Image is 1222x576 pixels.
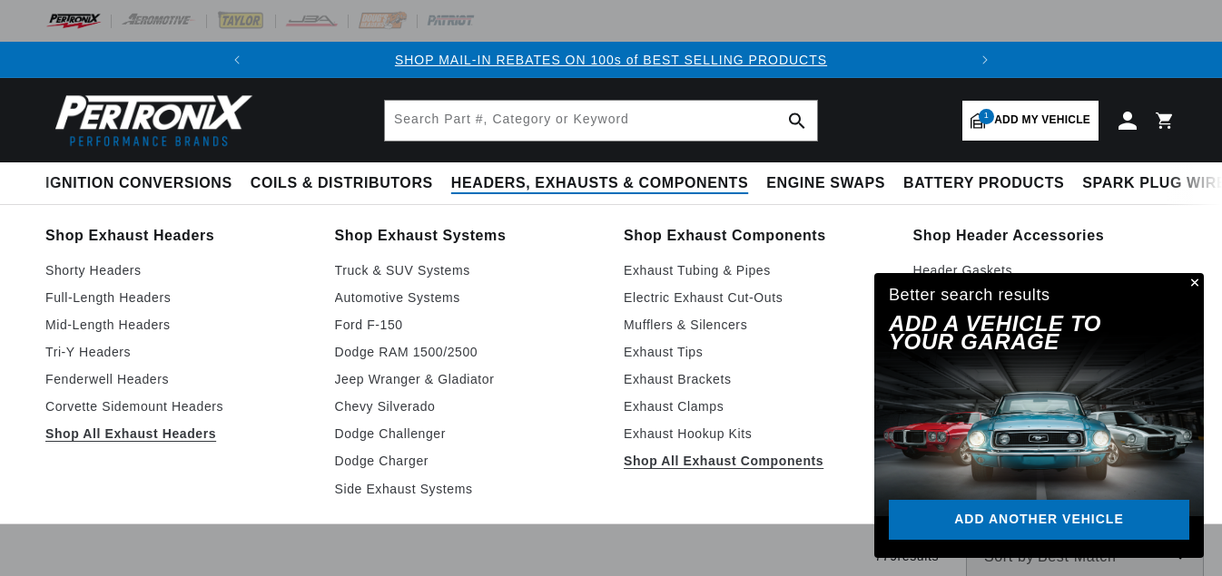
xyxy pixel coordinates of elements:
span: Ignition Conversions [45,174,232,193]
a: Exhaust Tubing & Pipes [624,259,888,281]
span: Headers, Exhausts & Components [451,174,748,193]
span: Engine Swaps [766,174,885,193]
a: Fenderwell Headers [45,368,310,390]
summary: Headers, Exhausts & Components [442,162,757,205]
span: Battery Products [903,174,1064,193]
a: Dodge RAM 1500/2500 [335,341,599,363]
a: Shop All Exhaust Headers [45,423,310,444]
summary: Coils & Distributors [241,162,442,205]
button: Translation missing: en.sections.announcements.previous_announcement [219,42,255,78]
input: Search Part #, Category or Keyword [385,101,817,141]
span: 779 results [874,549,939,563]
a: Exhaust Brackets [624,368,888,390]
img: Pertronix [45,89,254,151]
summary: Battery Products [894,162,1073,205]
a: Jeep Wranger & Gladiator [335,368,599,390]
a: Chevy Silverado [335,395,599,417]
a: Electric Exhaust Cut-Outs [624,287,888,308]
summary: Ignition Conversions [45,162,241,205]
div: Better search results [889,282,1050,308]
a: Shop Exhaust Headers [45,223,310,249]
a: Shop All Exhaust Components [624,450,888,472]
a: 1Add my vehicle [962,101,1099,141]
div: 1 of 2 [255,50,968,70]
a: Tri-Y Headers [45,341,310,363]
a: Mufflers & Silencers [624,314,888,336]
button: search button [777,101,817,141]
a: Ford F-150 [335,314,599,336]
span: Coils & Distributors [251,174,433,193]
div: Announcement [255,50,968,70]
a: Mid-Length Headers [45,314,310,336]
a: Header Gaskets [913,259,1178,281]
a: Side Exhaust Systems [335,478,599,500]
span: Add my vehicle [994,112,1090,129]
summary: Engine Swaps [757,162,894,205]
a: Shop Header Accessories [913,223,1178,249]
a: Shop Exhaust Components [624,223,888,249]
a: Truck & SUV Systems [335,259,599,281]
a: Automotive Systems [335,287,599,308]
a: Shorty Headers [45,259,310,281]
a: Corvette Sidemount Headers [45,395,310,417]
h2: Add A VEHICLE to your garage [889,315,1144,352]
a: Add another vehicle [889,500,1189,541]
a: Full-Length Headers [45,287,310,308]
a: Dodge Challenger [335,423,599,444]
span: 1 [979,109,994,124]
a: SHOP MAIL-IN REBATES ON 100s of BEST SELLING PRODUCTS [395,53,827,67]
a: Dodge Charger [335,450,599,472]
a: Exhaust Hookup Kits [624,423,888,444]
a: Exhaust Tips [624,341,888,363]
a: Exhaust Clamps [624,395,888,417]
button: Close [1182,273,1204,295]
a: Shop Exhaust Systems [335,223,599,249]
button: Translation missing: en.sections.announcements.next_announcement [967,42,1003,78]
